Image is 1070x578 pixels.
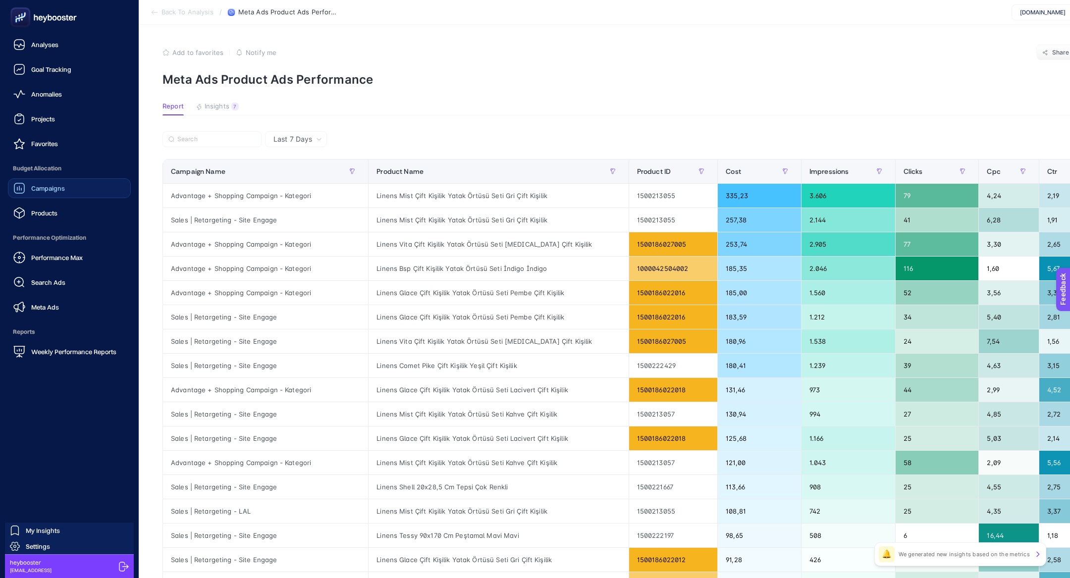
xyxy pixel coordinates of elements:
[26,526,60,534] span: My Insights
[802,426,895,450] div: 1.166
[629,208,718,232] div: 1500213055
[896,426,979,450] div: 25
[718,329,801,353] div: 180,96
[896,475,979,499] div: 25
[31,254,83,262] span: Performance Max
[31,184,65,192] span: Campaigns
[31,209,57,217] span: Products
[31,303,59,311] span: Meta Ads
[718,281,801,305] div: 185,00
[637,167,671,175] span: Product ID
[5,523,134,538] a: My Insights
[802,281,895,305] div: 1.560
[376,167,424,175] span: Product Name
[802,232,895,256] div: 2.905
[802,354,895,377] div: 1.239
[802,402,895,426] div: 994
[896,257,979,280] div: 116
[802,378,895,402] div: 973
[163,232,368,256] div: Advantage + Shopping Campaign - Kategori
[369,402,628,426] div: Linens Mist Çift Kişilik Yatak Örtüsü Seti Kahve Çift Kişilik
[718,184,801,208] div: 335,23
[246,49,276,56] span: Notify me
[163,548,368,572] div: Sales | Retargeting - Site Engage
[163,451,368,474] div: Advantage + Shopping Campaign - Kategori
[8,84,131,104] a: Anomalies
[896,329,979,353] div: 24
[369,329,628,353] div: Linens Vita Çift Kişilik Yatak Örtüsü Seti [MEDICAL_DATA] Çift Kişilik
[896,354,979,377] div: 39
[629,281,718,305] div: 1500186022016
[979,305,1038,329] div: 5,40
[31,41,58,49] span: Analyses
[979,184,1038,208] div: 4,24
[369,451,628,474] div: Linens Mist Çift Kişilik Yatak Örtüsü Seti Kahve Çift Kişilik
[802,451,895,474] div: 1.043
[896,402,979,426] div: 27
[718,499,801,523] div: 108,81
[979,402,1038,426] div: 4,85
[718,548,801,572] div: 91,28
[163,524,368,547] div: Sales | Retargeting - Site Engage
[629,499,718,523] div: 1500213055
[718,257,801,280] div: 185,35
[987,167,1000,175] span: Cpc
[979,426,1038,450] div: 5,03
[369,184,628,208] div: Linens Mist Çift Kişilik Yatak Örtüsü Seti Gri Çift Kişilik
[369,426,628,450] div: Linens Glace Çift Kişilik Yatak Örtüsü Seti Lacivert Çift Kişilik
[718,524,801,547] div: 98,65
[629,257,718,280] div: 1000042504002
[979,208,1038,232] div: 6,28
[979,281,1038,305] div: 3,56
[896,305,979,329] div: 34
[8,203,131,223] a: Products
[802,184,895,208] div: 3.606
[629,184,718,208] div: 1500213055
[979,499,1038,523] div: 4,35
[205,103,229,110] span: Insights
[718,451,801,474] div: 121,00
[231,103,239,110] div: 7
[163,378,368,402] div: Advantage + Shopping Campaign - Kategori
[629,232,718,256] div: 1500186027005
[979,475,1038,499] div: 4,55
[1047,167,1057,175] span: Ctr
[718,354,801,377] div: 180,41
[896,499,979,523] div: 25
[879,546,895,562] div: 🔔
[6,3,38,11] span: Feedback
[31,140,58,148] span: Favorites
[369,378,628,402] div: Linens Glace Çift Kişilik Yatak Örtüsü Seti Lacivert Çift Kişilik
[8,228,131,248] span: Performance Optimization
[718,232,801,256] div: 253,74
[369,208,628,232] div: Linens Mist Çift Kişilik Yatak Örtüsü Seti Gri Çift Kişilik
[629,305,718,329] div: 1500186022016
[629,378,718,402] div: 1500186022018
[8,272,131,292] a: Search Ads
[8,59,131,79] a: Goal Tracking
[163,208,368,232] div: Sales | Retargeting - Site Engage
[31,90,62,98] span: Anomalies
[31,115,55,123] span: Projects
[802,305,895,329] div: 1.212
[163,426,368,450] div: Sales | Retargeting - Site Engage
[369,232,628,256] div: Linens Vita Çift Kişilik Yatak Örtüsü Seti [MEDICAL_DATA] Çift Kişilik
[163,257,368,280] div: Advantage + Shopping Campaign - Kategori
[1052,49,1070,56] span: Share
[369,257,628,280] div: Linens Bsp Çift Kişilik Yatak Örtüsü Seti İndigo İndigo
[802,524,895,547] div: 508
[8,158,131,178] span: Budget Allocation
[369,281,628,305] div: Linens Glace Çift Kişilik Yatak Örtüsü Seti Pembe Çift Kişilik
[161,8,214,16] span: Back To Analysis
[163,402,368,426] div: Sales | Retargeting - Site Engage
[718,475,801,499] div: 113,66
[163,475,368,499] div: Sales | Retargeting - Site Engage
[726,167,741,175] span: Cost
[369,354,628,377] div: Linens Comet Pike Çift Kişilik Yeşil Çift Kişilik
[163,499,368,523] div: Sales | Retargeting - LAL
[629,451,718,474] div: 1500213057
[8,322,131,342] span: Reports
[369,524,628,547] div: Linens Tessy 90x170 Cm Peştamal Mavi Mavi
[802,499,895,523] div: 742
[236,49,276,56] button: Notify me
